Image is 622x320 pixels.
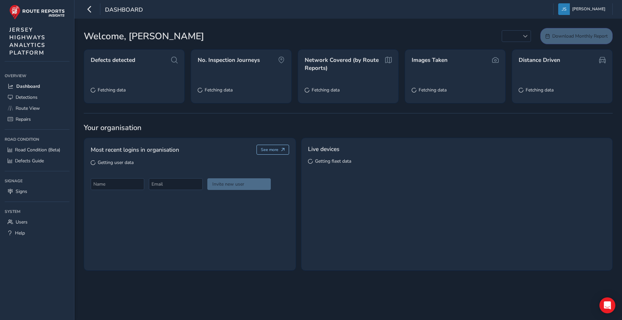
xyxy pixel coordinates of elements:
[5,217,69,228] a: Users
[5,144,69,155] a: Road Condition (Beta)
[526,87,554,93] span: Fetching data
[105,6,143,15] span: Dashboard
[5,207,69,217] div: System
[84,29,204,43] span: Welcome, [PERSON_NAME]
[16,105,40,111] span: Route View
[9,5,65,20] img: rr logo
[5,114,69,125] a: Repairs
[91,56,135,64] span: Defects detected
[312,87,340,93] span: Fetching data
[98,87,126,93] span: Fetching data
[15,230,25,236] span: Help
[5,228,69,239] a: Help
[15,147,60,153] span: Road Condition (Beta)
[5,81,69,92] a: Dashboard
[315,158,351,164] span: Getting fleet data
[558,3,608,15] button: [PERSON_NAME]
[16,116,31,122] span: Repairs
[5,134,69,144] div: Road Condition
[98,159,134,166] span: Getting user data
[5,186,69,197] a: Signs
[5,92,69,103] a: Detections
[308,145,339,153] span: Live devices
[519,56,560,64] span: Distance Driven
[305,56,383,72] span: Network Covered (by Route Reports)
[257,145,289,155] button: See more
[16,219,28,225] span: Users
[16,94,38,100] span: Detections
[412,56,448,64] span: Images Taken
[149,178,202,190] input: Email
[261,147,278,152] span: See more
[91,178,144,190] input: Name
[5,176,69,186] div: Signage
[5,103,69,114] a: Route View
[5,155,69,166] a: Defects Guide
[572,3,605,15] span: [PERSON_NAME]
[91,145,179,154] span: Most recent logins in organisation
[5,71,69,81] div: Overview
[16,188,27,195] span: Signs
[599,297,615,313] div: Open Intercom Messenger
[84,123,613,133] span: Your organisation
[198,56,260,64] span: No. Inspection Journeys
[419,87,447,93] span: Fetching data
[558,3,570,15] img: diamond-layout
[205,87,233,93] span: Fetching data
[15,158,44,164] span: Defects Guide
[9,26,46,57] span: JERSEY HIGHWAYS ANALYTICS PLATFORM
[16,83,40,89] span: Dashboard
